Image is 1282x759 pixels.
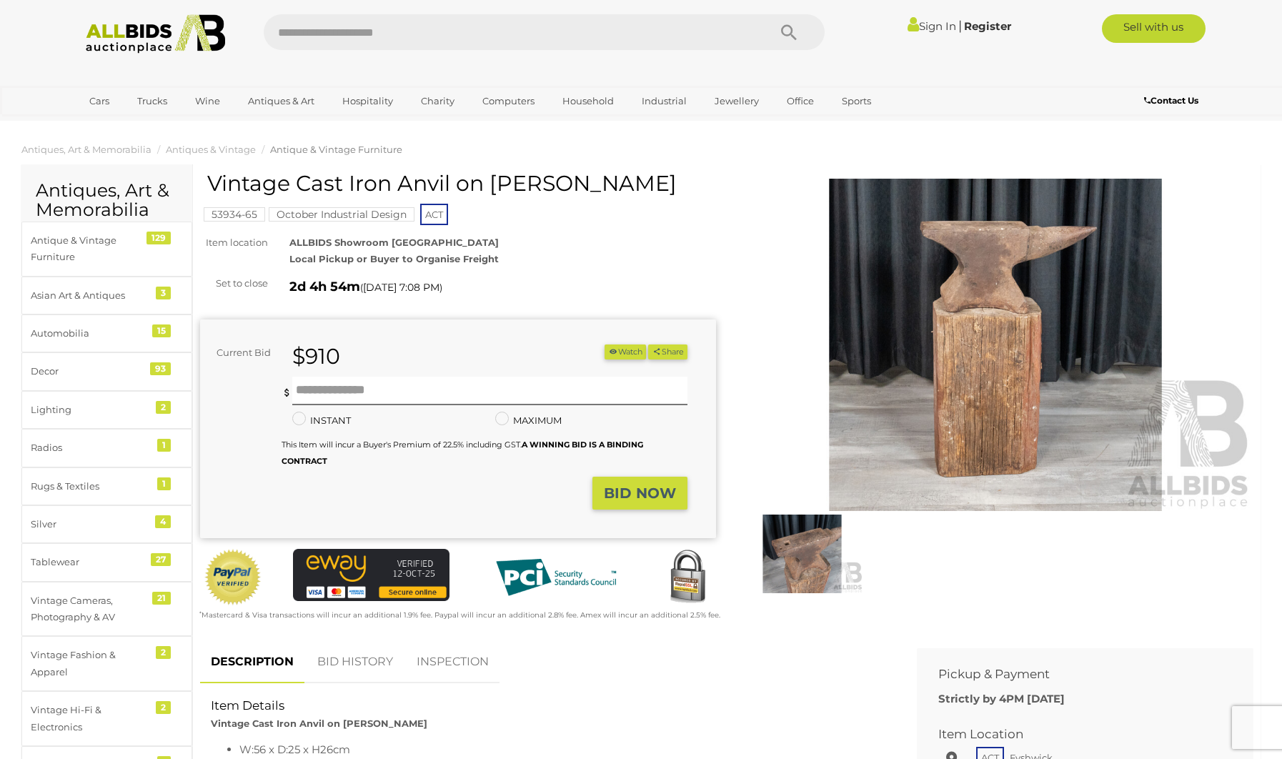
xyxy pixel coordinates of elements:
strong: Vintage Cast Iron Anvil on [PERSON_NAME] [211,718,427,729]
img: Vintage Cast Iron Anvil on Stump [741,515,863,593]
div: 2 [156,646,171,659]
div: Set to close [189,275,279,292]
div: 129 [146,232,171,244]
a: Antique & Vintage Furniture 129 [21,222,192,277]
a: 53934-65 [204,209,265,220]
div: Lighting [31,402,149,418]
strong: ALLBIDS Showroom [GEOGRAPHIC_DATA] [289,237,499,248]
div: Automobilia [31,325,149,342]
small: This Item will incur a Buyer's Premium of 22.5% including GST. [282,440,643,466]
a: Sign In [908,19,956,33]
div: Silver [31,516,149,532]
a: Industrial [632,89,696,113]
a: [GEOGRAPHIC_DATA] [80,113,200,137]
strong: BID NOW [604,485,676,502]
a: Office [777,89,823,113]
a: Vintage Fashion & Apparel 2 [21,636,192,691]
a: Vintage Cameras, Photography & AV 21 [21,582,192,637]
a: Tablewear 27 [21,543,192,581]
li: W:56 x D:25 x H26cm [239,740,885,759]
a: Vintage Hi-Fi & Electronics 2 [21,691,192,746]
div: Rugs & Textiles [31,478,149,495]
a: Register [964,19,1011,33]
a: Jewellery [705,89,768,113]
div: 21 [152,592,171,605]
h2: Item Details [211,699,885,713]
a: Lighting 2 [21,391,192,429]
a: Decor 93 [21,352,192,390]
img: eWAY Payment Gateway [293,549,449,601]
strong: 2d 4h 54m [289,279,360,294]
a: Hospitality [333,89,402,113]
a: DESCRIPTION [200,641,304,683]
div: Asian Art & Antiques [31,287,149,304]
mark: October Industrial Design [269,207,414,222]
img: Allbids.com.au [78,14,233,54]
div: Current Bid [200,344,282,361]
h2: Pickup & Payment [938,668,1211,681]
button: Share [648,344,687,359]
img: PCI DSS compliant [485,549,627,606]
div: 1 [157,477,171,490]
b: Strictly by 4PM [DATE] [938,692,1065,705]
img: Vintage Cast Iron Anvil on Stump [737,179,1253,511]
a: Antiques & Vintage [166,144,256,155]
img: Secured by Rapid SSL [659,549,716,606]
a: Antiques & Art [239,89,324,113]
div: 3 [156,287,171,299]
a: Trucks [128,89,177,113]
a: Wine [186,89,229,113]
label: MAXIMUM [495,412,562,429]
div: Tablewear [31,554,149,570]
img: Official PayPal Seal [204,549,262,606]
a: Contact Us [1144,93,1202,109]
div: Radios [31,440,149,456]
a: INSPECTION [406,641,500,683]
a: Radios 1 [21,429,192,467]
div: 2 [156,701,171,714]
a: BID HISTORY [307,641,404,683]
b: Contact Us [1144,95,1198,106]
div: Item location [189,234,279,251]
a: Automobilia 15 [21,314,192,352]
span: | [958,18,962,34]
div: 1 [157,439,171,452]
span: [DATE] 7:08 PM [363,281,439,294]
a: Cars [80,89,119,113]
mark: 53934-65 [204,207,265,222]
a: Computers [473,89,544,113]
a: Asian Art & Antiques 3 [21,277,192,314]
h1: Vintage Cast Iron Anvil on [PERSON_NAME] [207,172,712,195]
li: Watch this item [605,344,646,359]
a: Sports [833,89,880,113]
div: 4 [155,515,171,528]
div: Vintage Hi-Fi & Electronics [31,702,149,735]
div: 27 [151,553,171,566]
span: Antique & Vintage Furniture [270,144,402,155]
a: Household [553,89,623,113]
label: INSTANT [292,412,351,429]
button: Search [753,14,825,50]
strong: Local Pickup or Buyer to Organise Freight [289,253,499,264]
a: Sell with us [1102,14,1206,43]
button: BID NOW [592,477,687,510]
div: 15 [152,324,171,337]
strong: $910 [292,343,340,369]
a: October Industrial Design [269,209,414,220]
div: Vintage Cameras, Photography & AV [31,592,149,626]
span: ( ) [360,282,442,293]
a: Silver 4 [21,505,192,543]
div: 2 [156,401,171,414]
a: Rugs & Textiles 1 [21,467,192,505]
a: Charity [412,89,464,113]
small: Mastercard & Visa transactions will incur an additional 1.9% fee. Paypal will incur an additional... [199,610,720,620]
div: 93 [150,362,171,375]
div: Vintage Fashion & Apparel [31,647,149,680]
h2: Antiques, Art & Memorabilia [36,181,178,220]
div: Decor [31,363,149,379]
span: ACT [420,204,448,225]
a: Antiques, Art & Memorabilia [21,144,151,155]
div: Antique & Vintage Furniture [31,232,149,266]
